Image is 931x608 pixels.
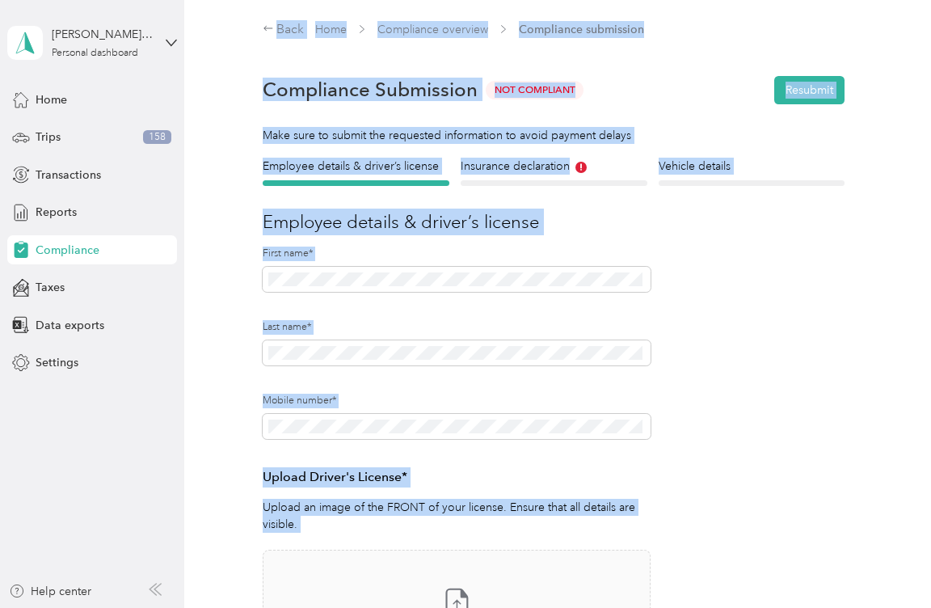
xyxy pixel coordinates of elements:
h3: Employee details & driver’s license [263,209,845,235]
h3: Upload Driver's License* [263,467,651,488]
span: Taxes [36,279,65,296]
span: Transactions [36,167,101,184]
a: Home [315,23,347,36]
span: Trips [36,129,61,146]
span: Settings [36,354,78,371]
span: Not Compliant [486,81,583,99]
div: [PERSON_NAME] [PERSON_NAME] [52,26,153,43]
label: First name* [263,247,651,261]
div: Back [263,20,305,40]
div: Make sure to submit the requested information to avoid payment delays [263,127,845,144]
span: Reports [36,204,77,221]
h4: Employee details & driver’s license [263,158,449,175]
h1: Compliance Submission [263,78,478,101]
div: Personal dashboard [52,49,138,58]
label: Last name* [263,320,651,335]
a: Compliance overview [377,23,488,36]
button: Help center [9,583,91,600]
h4: Vehicle details [659,158,845,175]
iframe: Everlance-gr Chat Button Frame [840,517,931,608]
button: Resubmit [774,76,845,104]
span: 158 [143,130,171,145]
h4: Insurance declaration [461,158,647,175]
span: Compliance [36,242,99,259]
span: Data exports [36,317,104,334]
p: Upload an image of the FRONT of your license. Ensure that all details are visible. [263,499,651,533]
span: Home [36,91,67,108]
label: Mobile number* [263,394,651,408]
span: Compliance submission [519,21,644,38]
